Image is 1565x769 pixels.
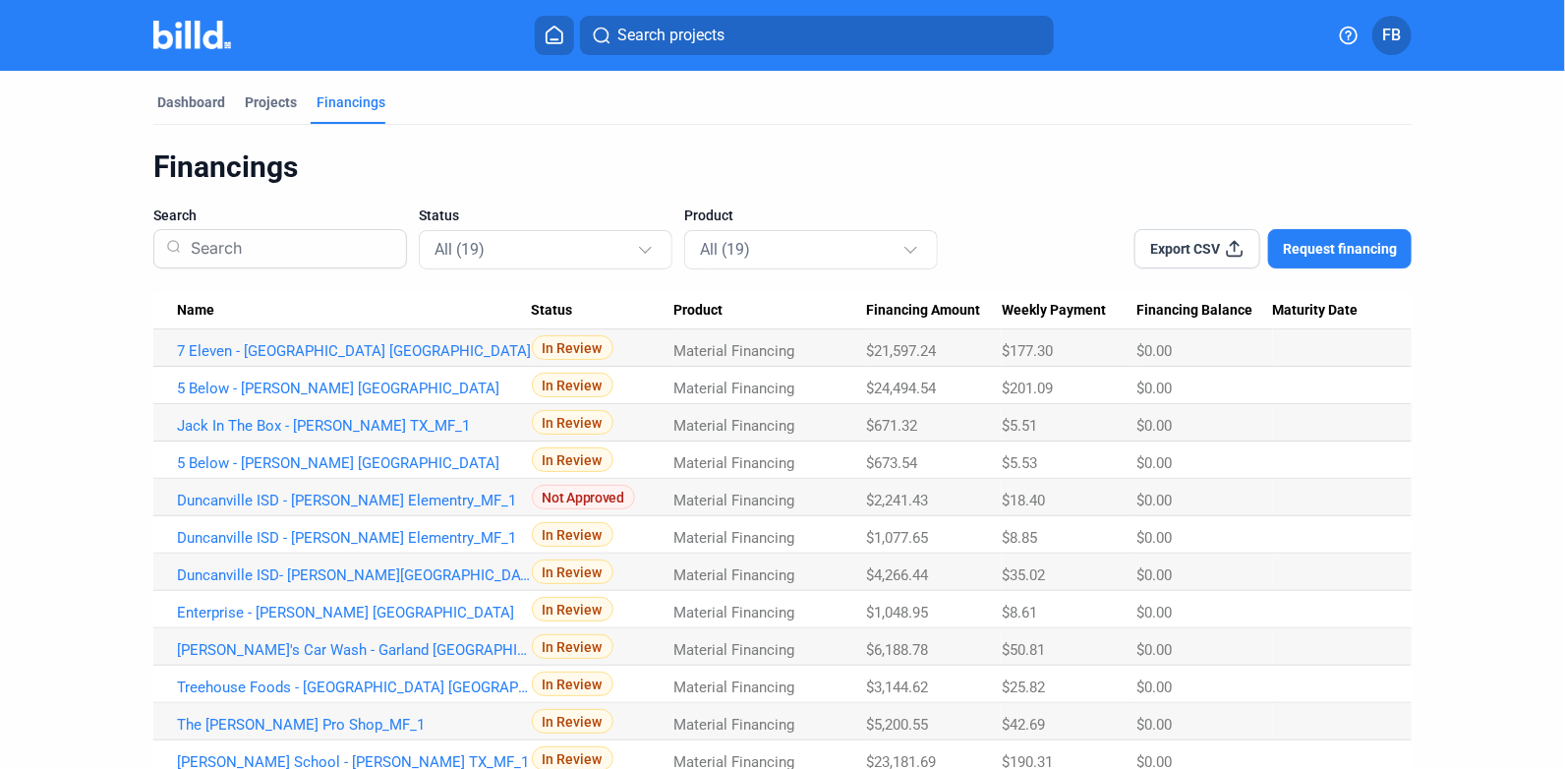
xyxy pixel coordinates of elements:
[177,604,532,621] a: Enterprise - [PERSON_NAME] [GEOGRAPHIC_DATA]
[673,679,794,696] span: Material Financing
[673,529,794,547] span: Material Financing
[532,302,673,320] div: Status
[617,24,725,47] span: Search projects
[866,641,928,659] span: $6,188.78
[1002,302,1136,320] div: Weekly Payment
[1273,302,1388,320] div: Maturity Date
[532,410,613,435] span: In Review
[673,641,794,659] span: Material Financing
[1151,239,1221,259] span: Export CSV
[1136,380,1172,397] span: $0.00
[1002,529,1037,547] span: $8.85
[1136,302,1272,320] div: Financing Balance
[1136,641,1172,659] span: $0.00
[866,380,936,397] span: $24,494.54
[866,566,928,584] span: $4,266.44
[177,529,532,547] a: Duncanville ISD - [PERSON_NAME] Elementry_MF_1
[1002,302,1106,320] span: Weekly Payment
[1002,417,1037,435] span: $5.51
[1136,454,1172,472] span: $0.00
[673,492,794,509] span: Material Financing
[1136,679,1172,696] span: $0.00
[1002,604,1037,621] span: $8.61
[177,342,532,360] a: 7 Eleven - [GEOGRAPHIC_DATA] [GEOGRAPHIC_DATA]
[673,454,794,472] span: Material Financing
[1273,302,1359,320] span: Maturity Date
[866,417,917,435] span: $671.32
[1136,417,1172,435] span: $0.00
[1136,604,1172,621] span: $0.00
[532,373,613,397] span: In Review
[1136,716,1172,734] span: $0.00
[532,335,613,360] span: In Review
[532,709,613,734] span: In Review
[1372,16,1412,55] button: FB
[673,342,794,360] span: Material Financing
[532,522,613,547] span: In Review
[673,302,866,320] div: Product
[177,302,532,320] div: Name
[532,560,613,584] span: In Review
[866,302,980,320] span: Financing Amount
[673,302,723,320] span: Product
[866,454,917,472] span: $673.54
[532,634,613,659] span: In Review
[673,716,794,734] span: Material Financing
[1134,229,1260,268] button: Export CSV
[177,566,532,584] a: Duncanville ISD- [PERSON_NAME][GEOGRAPHIC_DATA]
[1383,24,1402,47] span: FB
[532,447,613,472] span: In Review
[1136,302,1252,320] span: Financing Balance
[153,21,231,49] img: Billd Company Logo
[700,240,750,259] mat-select-trigger: All (19)
[1002,492,1045,509] span: $18.40
[177,302,214,320] span: Name
[1136,492,1172,509] span: $0.00
[866,716,928,734] span: $5,200.55
[419,206,459,225] span: Status
[177,417,532,435] a: Jack In The Box - [PERSON_NAME] TX_MF_1
[580,16,1054,55] button: Search projects
[532,302,573,320] span: Status
[866,302,1002,320] div: Financing Amount
[157,92,225,112] div: Dashboard
[866,342,936,360] span: $21,597.24
[177,716,532,734] a: The [PERSON_NAME] Pro Shop_MF_1
[1268,229,1412,268] button: Request financing
[177,679,532,696] a: Treehouse Foods - [GEOGRAPHIC_DATA] [GEOGRAPHIC_DATA]
[673,604,794,621] span: Material Financing
[1002,454,1037,472] span: $5.53
[684,206,733,225] span: Product
[1002,716,1045,734] span: $42.69
[153,206,197,225] span: Search
[183,223,394,274] input: Search
[866,492,928,509] span: $2,241.43
[866,604,928,621] span: $1,048.95
[153,148,1412,186] div: Financings
[177,492,532,509] a: Duncanville ISD - [PERSON_NAME] Elementry_MF_1
[1002,380,1053,397] span: $201.09
[1002,566,1045,584] span: $35.02
[1283,239,1397,259] span: Request financing
[1002,679,1045,696] span: $25.82
[673,380,794,397] span: Material Financing
[1136,342,1172,360] span: $0.00
[177,454,532,472] a: 5 Below - [PERSON_NAME] [GEOGRAPHIC_DATA]
[673,417,794,435] span: Material Financing
[435,240,485,259] mat-select-trigger: All (19)
[1002,641,1045,659] span: $50.81
[866,679,928,696] span: $3,144.62
[532,597,613,621] span: In Review
[177,641,532,659] a: [PERSON_NAME]'s Car Wash - Garland [GEOGRAPHIC_DATA]
[1136,566,1172,584] span: $0.00
[317,92,385,112] div: Financings
[1002,342,1053,360] span: $177.30
[866,529,928,547] span: $1,077.65
[177,380,532,397] a: 5 Below - [PERSON_NAME] [GEOGRAPHIC_DATA]
[1136,529,1172,547] span: $0.00
[532,485,635,509] span: Not Approved
[673,566,794,584] span: Material Financing
[245,92,297,112] div: Projects
[532,672,613,696] span: In Review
